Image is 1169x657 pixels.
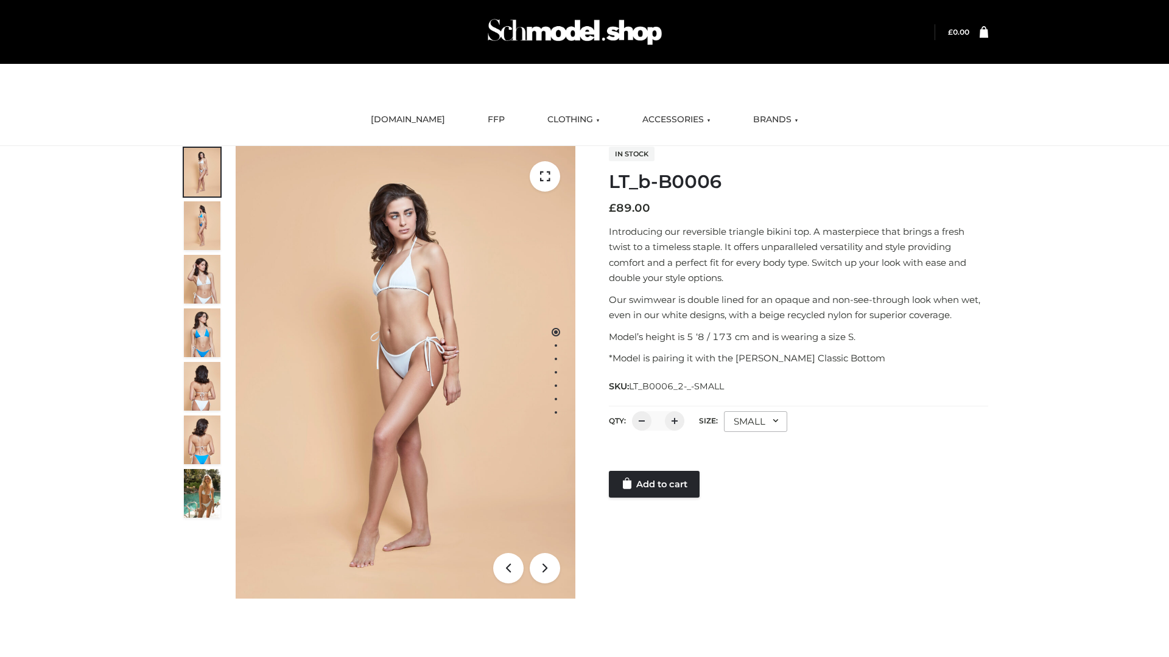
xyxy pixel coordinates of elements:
[236,146,575,599] img: ArielClassicBikiniTop_CloudNine_AzureSky_OW114ECO_1
[538,106,609,133] a: CLOTHING
[744,106,807,133] a: BRANDS
[609,416,626,425] label: QTY:
[184,255,220,304] img: ArielClassicBikiniTop_CloudNine_AzureSky_OW114ECO_3-scaled.jpg
[724,411,787,432] div: SMALL
[479,106,514,133] a: FFP
[609,471,700,498] a: Add to cart
[609,171,988,193] h1: LT_b-B0006
[948,27,969,36] bdi: 0.00
[609,292,988,323] p: Our swimwear is double lined for an opaque and non-see-through look when wet, even in our white d...
[609,224,988,286] p: Introducing our reversible triangle bikini top. A masterpiece that brings a fresh twist to a time...
[184,201,220,250] img: ArielClassicBikiniTop_CloudNine_AzureSky_OW114ECO_2-scaled.jpg
[184,148,220,196] img: ArielClassicBikiniTop_CloudNine_AzureSky_OW114ECO_1-scaled.jpg
[948,27,953,36] span: £
[629,381,724,392] span: LT_B0006_2-_-SMALL
[948,27,969,36] a: £0.00
[633,106,720,133] a: ACCESSORIES
[184,469,220,518] img: Arieltop_CloudNine_AzureSky2.jpg
[699,416,718,425] label: Size:
[483,8,666,56] img: Schmodel Admin 964
[609,147,655,161] span: In stock
[609,201,616,215] span: £
[609,329,988,345] p: Model’s height is 5 ‘8 / 173 cm and is wearing a size S.
[184,362,220,411] img: ArielClassicBikiniTop_CloudNine_AzureSky_OW114ECO_7-scaled.jpg
[184,415,220,464] img: ArielClassicBikiniTop_CloudNine_AzureSky_OW114ECO_8-scaled.jpg
[609,350,988,366] p: *Model is pairing it with the [PERSON_NAME] Classic Bottom
[184,308,220,357] img: ArielClassicBikiniTop_CloudNine_AzureSky_OW114ECO_4-scaled.jpg
[609,201,650,215] bdi: 89.00
[609,379,725,394] span: SKU:
[362,106,454,133] a: [DOMAIN_NAME]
